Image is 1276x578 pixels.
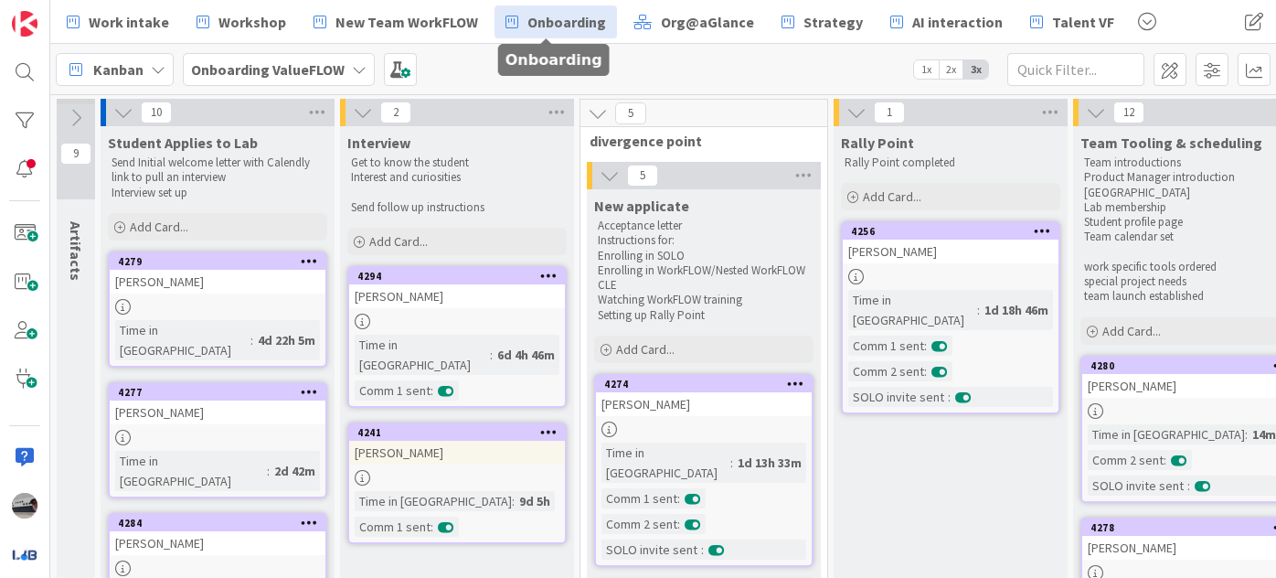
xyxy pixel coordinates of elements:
div: Time in [GEOGRAPHIC_DATA] [115,451,267,491]
span: 5 [627,165,658,187]
p: Send follow up instructions [351,200,563,215]
div: Time in [GEOGRAPHIC_DATA] [1088,424,1245,444]
span: New applicate [594,197,689,215]
div: 4277[PERSON_NAME] [110,384,325,424]
span: divergence point [590,132,804,150]
div: 4294 [357,270,565,283]
div: 4274 [604,378,812,391]
span: Strategy [803,11,863,33]
span: Add Card... [863,188,921,205]
span: : [250,330,253,350]
span: New Team WorkFLOW [335,11,478,33]
div: Comm 2 sent [1088,450,1164,470]
span: 2 [380,102,411,123]
span: : [1187,476,1190,496]
div: 4294 [349,268,565,284]
a: 4256[PERSON_NAME]Time in [GEOGRAPHIC_DATA]:1d 18h 46mComm 1 sent:Comm 2 sent:SOLO invite sent: [841,221,1060,414]
div: Time in [GEOGRAPHIC_DATA] [115,320,250,360]
span: 12 [1113,102,1144,123]
img: jB [12,493,37,519]
div: 4279 [110,253,325,270]
div: 4277 [110,384,325,401]
div: [PERSON_NAME] [110,270,325,294]
div: [PERSON_NAME] [596,392,812,416]
span: 1x [914,60,939,79]
span: Org@aGlance [661,11,754,33]
div: 4284[PERSON_NAME] [110,515,325,555]
div: 4284 [118,517,325,530]
a: 4277[PERSON_NAME]Time in [GEOGRAPHIC_DATA]:2d 42m [108,382,327,498]
a: 4294[PERSON_NAME]Time in [GEOGRAPHIC_DATA]:6d 4h 46mComm 1 sent: [347,266,567,408]
span: Artifacts [67,221,85,281]
div: SOLO invite sent [848,387,948,407]
div: [PERSON_NAME] [110,401,325,424]
span: 1 [874,102,905,123]
span: Student Applies to Lab [108,134,258,152]
a: 4241[PERSON_NAME]Time in [GEOGRAPHIC_DATA]:9d 5hComm 1 sent: [347,423,567,544]
b: Onboarding ValueFLOW [191,60,345,79]
div: [PERSON_NAME] [843,240,1058,263]
span: : [1164,450,1166,470]
a: Org@aGlance [622,5,765,38]
span: Rally Point [841,134,914,152]
span: Team Tooling & scheduling [1080,134,1262,152]
p: Rally Point completed [845,155,1057,170]
p: Instructions for: [598,233,810,248]
span: Work intake [89,11,169,33]
div: Time in [GEOGRAPHIC_DATA] [601,443,730,483]
div: 2d 42m [270,461,320,481]
p: Enrolling in SOLO [598,249,810,263]
h5: Onboarding [505,51,602,69]
div: 4274 [596,376,812,392]
div: 4256 [843,223,1058,240]
div: 6d 4h 46m [493,345,559,365]
p: Interview set up [112,186,324,200]
div: Comm 2 sent [848,361,924,381]
input: Quick Filter... [1007,53,1144,86]
span: Add Card... [369,233,428,250]
div: 4256[PERSON_NAME] [843,223,1058,263]
a: Workshop [186,5,297,38]
div: Comm 1 sent [355,517,431,537]
span: : [701,540,704,560]
span: : [730,453,733,473]
div: 4279[PERSON_NAME] [110,253,325,294]
span: Add Card... [130,219,188,235]
div: 4279 [118,255,325,268]
span: : [924,336,927,356]
p: Get to know the student [351,155,563,170]
div: 4294[PERSON_NAME] [349,268,565,308]
span: 3x [963,60,988,79]
span: : [267,461,270,481]
span: 2x [939,60,963,79]
div: 9d 5h [515,491,555,511]
span: : [512,491,515,511]
div: 4277 [118,386,325,399]
a: New Team WorkFLOW [303,5,489,38]
div: Comm 1 sent [848,336,924,356]
div: Comm 1 sent [355,380,431,401]
p: Setting up Rally Point [598,308,810,323]
span: : [924,361,927,381]
div: 4241 [349,424,565,441]
span: 5 [615,102,646,124]
a: Work intake [56,5,180,38]
p: Interest and curiosities [351,170,563,185]
span: : [677,488,680,508]
span: Workshop [218,11,286,33]
div: Time in [GEOGRAPHIC_DATA] [355,335,490,375]
div: 4256 [851,225,1058,238]
span: Interview [347,134,410,152]
a: Onboarding [494,5,617,38]
span: : [977,300,980,320]
span: Talent VF [1052,11,1114,33]
div: Time in [GEOGRAPHIC_DATA] [355,491,512,511]
span: : [1245,424,1248,444]
span: Kanban [93,59,144,80]
div: Comm 1 sent [601,488,677,508]
span: Add Card... [1102,323,1161,339]
div: 1d 13h 33m [733,453,806,473]
p: Send Initial welcome letter with Calendly link to pull an interview [112,155,324,186]
p: Acceptance letter [598,219,810,233]
p: Enrolling in WorkFLOW/Nested WorkFLOW CLE [598,263,810,294]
